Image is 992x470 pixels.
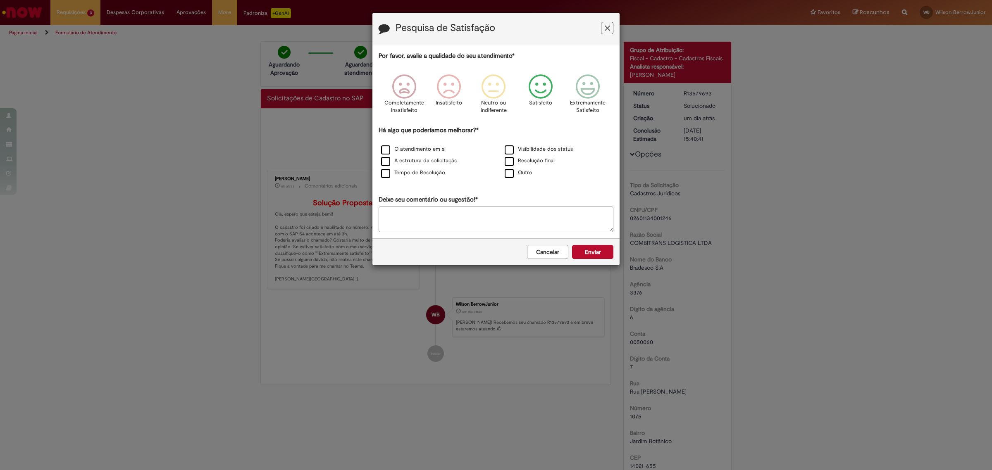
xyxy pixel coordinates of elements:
p: Extremamente Satisfeito [570,99,606,114]
button: Cancelar [527,245,568,259]
label: Outro [505,169,532,177]
p: Neutro ou indiferente [479,99,508,114]
label: O atendimento em si [381,145,446,153]
label: Por favor, avalie a qualidade do seu atendimento* [379,52,515,60]
p: Insatisfeito [436,99,462,107]
label: Pesquisa de Satisfação [396,23,495,33]
div: Satisfeito [517,68,564,125]
label: Deixe seu comentário ou sugestão!* [379,195,478,204]
label: Resolução final [505,157,555,165]
p: Completamente Insatisfeito [384,99,424,114]
div: Insatisfeito [428,68,470,125]
div: Há algo que poderíamos melhorar?* [379,126,613,179]
div: Neutro ou indiferente [472,68,515,125]
div: Extremamente Satisfeito [567,68,609,125]
div: Completamente Insatisfeito [383,68,425,125]
button: Enviar [572,245,613,259]
label: A estrutura da solicitação [381,157,458,165]
label: Visibilidade dos status [505,145,573,153]
p: Satisfeito [529,99,552,107]
label: Tempo de Resolução [381,169,445,177]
